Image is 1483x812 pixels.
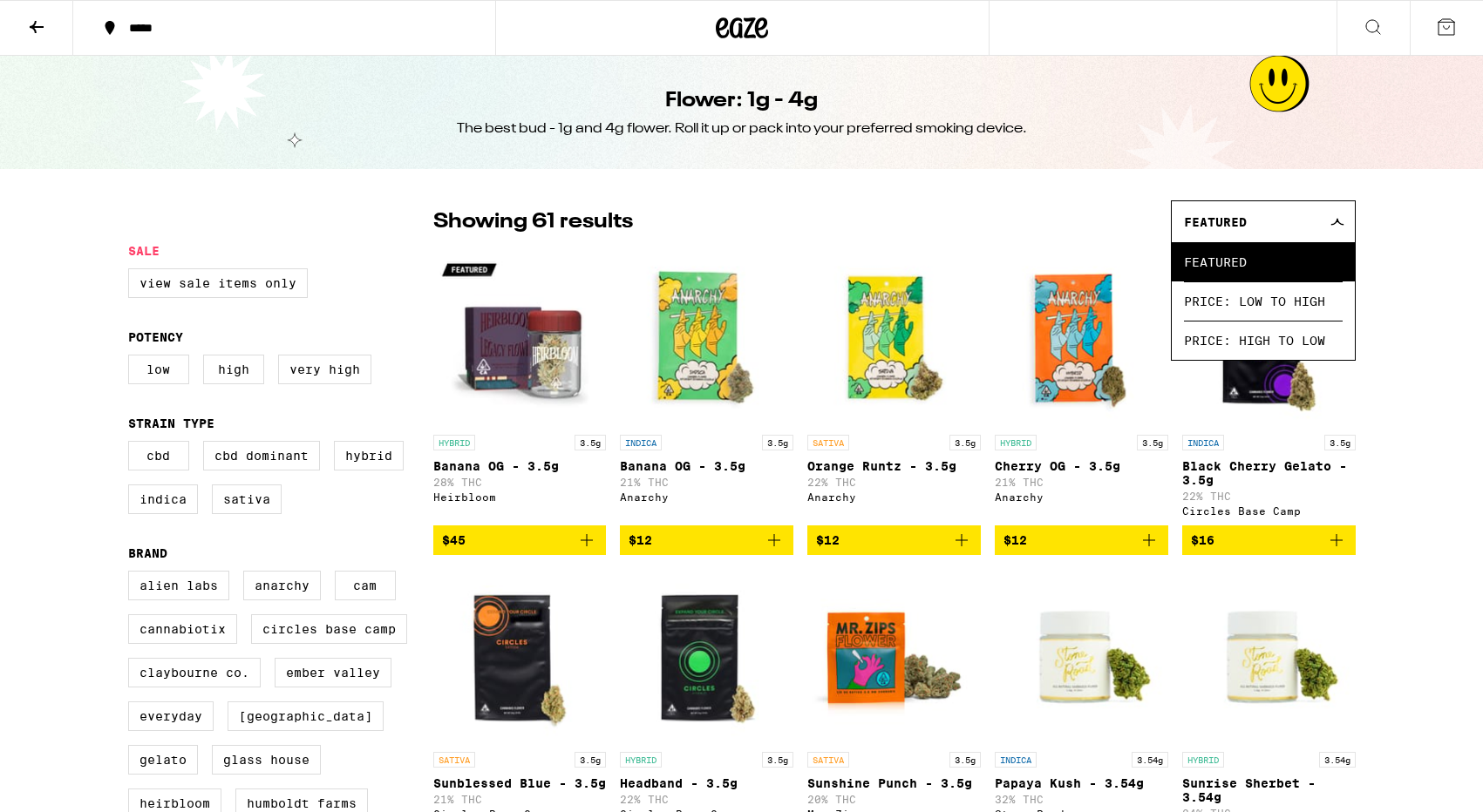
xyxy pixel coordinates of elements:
[995,252,1168,525] a: Open page for Cherry OG - 3.5g from Anarchy
[1132,752,1168,768] p: 3.54g
[1182,505,1356,517] div: Circles Base Camp
[995,491,1168,503] div: Anarchy
[1182,569,1356,743] img: Stone Road - Sunrise Sherbet - 3.54g
[620,252,793,525] a: Open page for Banana OG - 3.5g from Anarchy
[575,752,606,768] p: 3.5g
[807,459,981,473] p: Orange Runtz - 3.5g
[807,776,981,790] p: Sunshine Punch - 3.5g
[1184,321,1343,360] span: Price: High to Low
[807,252,981,426] img: Anarchy - Orange Runtz - 3.5g
[620,794,793,805] p: 22% THC
[807,252,981,525] a: Open page for Orange Runtz - 3.5g from Anarchy
[243,571,321,600] label: Anarchy
[251,614,407,644] label: Circles Base Camp
[762,752,793,768] p: 3.5g
[128,268,308,298] label: View Sale Items Only
[995,569,1168,743] img: Stone Road - Papaya Kush - 3.54g
[128,355,189,384] label: Low
[575,435,606,450] p: 3.5g
[807,435,849,450] p: SATIVA
[995,459,1168,473] p: Cherry OG - 3.5g
[995,525,1168,555] button: Add to bag
[1319,752,1356,768] p: 3.54g
[807,569,981,743] img: Mr. Zips - Sunshine Punch - 3.5g
[128,546,167,560] legend: Brand
[128,571,229,600] label: Alien Labs
[807,477,981,488] p: 22% THC
[995,752,1037,768] p: INDICA
[278,355,371,384] label: Very High
[995,477,1168,488] p: 21% THC
[949,435,981,450] p: 3.5g
[620,459,793,473] p: Banana OG - 3.5g
[433,491,607,503] div: Heirbloom
[433,477,607,488] p: 28% THC
[629,533,652,547] span: $12
[1324,435,1356,450] p: 3.5g
[433,252,607,426] img: Heirbloom - Banana OG - 3.5g
[807,525,981,555] button: Add to bag
[212,484,282,514] label: Sativa
[620,435,662,450] p: INDICA
[203,355,264,384] label: High
[128,330,183,344] legend: Potency
[1182,491,1356,502] p: 22% THC
[1137,435,1168,450] p: 3.5g
[1184,242,1343,281] span: Featured
[1182,435,1224,450] p: INDICA
[457,119,1027,139] div: The best bud - 1g and 4g flower. Roll it up or pack into your preferred smoking device.
[442,533,466,547] span: $45
[620,491,793,503] div: Anarchy
[128,614,237,644] label: Cannabiotix
[949,752,981,768] p: 3.5g
[128,484,198,514] label: Indica
[620,569,793,743] img: Circles Base Camp - Headband - 3.5g
[620,752,662,768] p: HYBRID
[212,745,321,775] label: Glass House
[433,752,475,768] p: SATIVA
[433,794,607,805] p: 21% THC
[665,86,818,116] h1: Flower: 1g - 4g
[433,459,607,473] p: Banana OG - 3.5g
[128,416,214,430] legend: Strain Type
[128,441,189,470] label: CBD
[275,658,391,687] label: Ember Valley
[816,533,840,547] span: $12
[433,569,607,743] img: Circles Base Camp - Sunblessed Blue - 3.5g
[620,525,793,555] button: Add to bag
[620,776,793,790] p: Headband - 3.5g
[1182,752,1224,768] p: HYBRID
[228,701,384,731] label: [GEOGRAPHIC_DATA]
[1182,776,1356,804] p: Sunrise Sherbet - 3.54g
[807,491,981,503] div: Anarchy
[1184,215,1247,229] span: Featured
[433,207,633,237] p: Showing 61 results
[995,776,1168,790] p: Papaya Kush - 3.54g
[128,244,160,258] legend: Sale
[1182,525,1356,555] button: Add to bag
[1184,281,1343,321] span: Price: Low to High
[1191,533,1214,547] span: $16
[1182,459,1356,487] p: Black Cherry Gelato - 3.5g
[433,776,607,790] p: Sunblessed Blue - 3.5g
[433,525,607,555] button: Add to bag
[807,794,981,805] p: 20% THC
[203,441,320,470] label: CBD Dominant
[762,435,793,450] p: 3.5g
[995,794,1168,805] p: 32% THC
[620,252,793,426] img: Anarchy - Banana OG - 3.5g
[10,12,126,26] span: Hi. Need any help?
[128,701,214,731] label: Everyday
[128,658,261,687] label: Claybourne Co.
[334,441,404,470] label: Hybrid
[335,571,396,600] label: CAM
[995,252,1168,426] img: Anarchy - Cherry OG - 3.5g
[620,477,793,488] p: 21% THC
[1003,533,1027,547] span: $12
[807,752,849,768] p: SATIVA
[1182,252,1356,525] a: Open page for Black Cherry Gelato - 3.5g from Circles Base Camp
[433,252,607,525] a: Open page for Banana OG - 3.5g from Heirbloom
[995,435,1037,450] p: HYBRID
[433,435,475,450] p: HYBRID
[128,745,198,775] label: Gelato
